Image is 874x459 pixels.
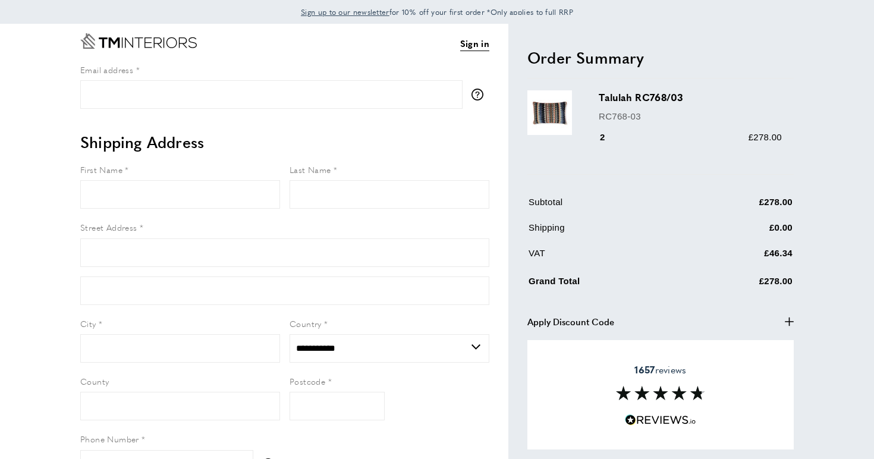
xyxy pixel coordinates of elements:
[460,36,489,51] a: Sign in
[616,386,705,400] img: Reviews section
[80,375,109,387] span: County
[80,221,137,233] span: Street Address
[80,33,197,49] a: Go to Home page
[527,315,614,329] span: Apply Discount Code
[80,317,96,329] span: City
[80,131,489,153] h2: Shipping Address
[529,272,688,297] td: Grand Total
[689,272,793,297] td: £278.00
[471,89,489,100] button: More information
[599,109,782,124] p: RC768-03
[599,130,622,144] div: 2
[527,90,572,135] img: Talulah RC768/03
[634,364,686,376] span: reviews
[290,375,325,387] span: Postcode
[80,164,122,175] span: First Name
[689,221,793,244] td: £0.00
[689,195,793,218] td: £278.00
[634,363,655,376] strong: 1657
[301,7,573,17] span: for 10% off your first order *Only applies to full RRP
[529,195,688,218] td: Subtotal
[529,246,688,269] td: VAT
[689,246,793,269] td: £46.34
[749,132,782,142] span: £278.00
[529,221,688,244] td: Shipping
[301,7,389,17] span: Sign up to our newsletter
[301,6,389,18] a: Sign up to our newsletter
[80,433,139,445] span: Phone Number
[290,317,322,329] span: Country
[625,414,696,426] img: Reviews.io 5 stars
[290,164,331,175] span: Last Name
[80,64,133,76] span: Email address
[599,90,782,104] h3: Talulah RC768/03
[527,47,794,68] h2: Order Summary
